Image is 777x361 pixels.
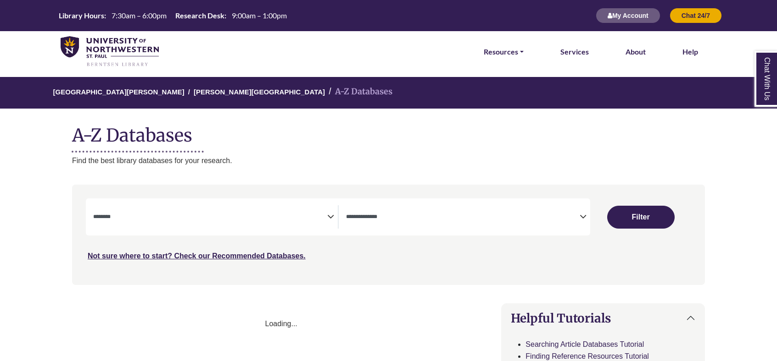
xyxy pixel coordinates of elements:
a: Hours Today [55,11,291,21]
a: Services [560,46,589,58]
textarea: Filter [346,214,580,221]
span: 7:30am – 6:00pm [112,11,167,20]
th: Research Desk: [172,11,227,20]
button: Helpful Tutorials [502,304,704,333]
button: Chat 24/7 [670,8,722,23]
a: [GEOGRAPHIC_DATA][PERSON_NAME] [53,87,184,96]
span: 9:00am – 1:00pm [232,11,287,20]
a: Not sure where to start? Check our Recommended Databases. [88,252,306,260]
button: Submit for Search Results [607,206,675,229]
textarea: Filter [93,214,327,221]
nav: breadcrumb [72,77,705,109]
a: Resources [484,46,524,58]
div: Loading... [72,318,490,330]
a: Finding Reference Resources Tutorial [525,352,649,360]
table: Hours Today [55,11,291,19]
a: About [626,46,646,58]
li: A-Z Databases [325,85,392,98]
a: Help [682,46,698,58]
h1: A-Z Databases [72,118,705,146]
button: My Account [596,8,660,23]
a: My Account [596,11,660,19]
p: Find the best library databases for your research. [72,155,705,167]
th: Library Hours: [55,11,106,20]
img: library_home [61,36,159,67]
a: [PERSON_NAME][GEOGRAPHIC_DATA] [194,87,325,96]
a: Chat 24/7 [670,11,722,19]
a: Searching Article Databases Tutorial [525,340,644,348]
nav: Search filters [72,185,705,284]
